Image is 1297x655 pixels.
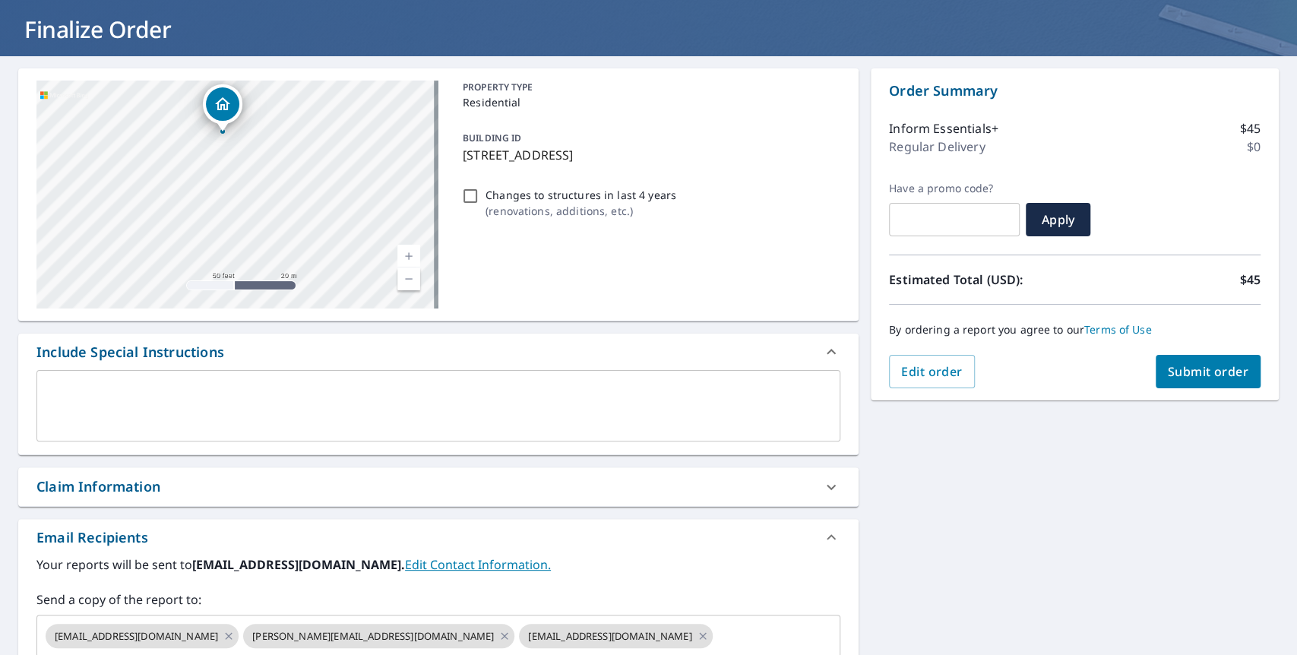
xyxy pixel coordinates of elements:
[1156,355,1261,388] button: Submit order
[18,467,859,506] div: Claim Information
[519,624,712,648] div: [EMAIL_ADDRESS][DOMAIN_NAME]
[463,94,834,110] p: Residential
[889,323,1261,337] p: By ordering a report you agree to our
[46,629,227,644] span: [EMAIL_ADDRESS][DOMAIN_NAME]
[243,624,514,648] div: [PERSON_NAME][EMAIL_ADDRESS][DOMAIN_NAME]
[889,355,975,388] button: Edit order
[463,131,521,144] p: BUILDING ID
[203,84,242,131] div: Dropped pin, building 1, Residential property, 31868 Birchwood Dr Lake Elsinore, CA 92532
[463,81,834,94] p: PROPERTY TYPE
[192,556,405,573] b: [EMAIL_ADDRESS][DOMAIN_NAME].
[486,187,676,203] p: Changes to structures in last 4 years
[519,629,701,644] span: [EMAIL_ADDRESS][DOMAIN_NAME]
[405,556,551,573] a: EditContactInfo
[243,629,503,644] span: [PERSON_NAME][EMAIL_ADDRESS][DOMAIN_NAME]
[18,519,859,555] div: Email Recipients
[486,203,676,219] p: ( renovations, additions, etc. )
[463,146,834,164] p: [STREET_ADDRESS]
[1247,138,1261,156] p: $0
[1240,119,1261,138] p: $45
[889,138,985,156] p: Regular Delivery
[36,555,840,574] label: Your reports will be sent to
[46,624,239,648] div: [EMAIL_ADDRESS][DOMAIN_NAME]
[36,476,160,497] div: Claim Information
[1026,203,1090,236] button: Apply
[18,334,859,370] div: Include Special Instructions
[397,245,420,267] a: Current Level 19, Zoom In
[1038,211,1078,228] span: Apply
[397,267,420,290] a: Current Level 19, Zoom Out
[36,342,224,362] div: Include Special Instructions
[889,81,1261,101] p: Order Summary
[36,527,148,548] div: Email Recipients
[1168,363,1249,380] span: Submit order
[889,271,1075,289] p: Estimated Total (USD):
[36,590,840,609] label: Send a copy of the report to:
[1240,271,1261,289] p: $45
[889,119,998,138] p: Inform Essentials+
[889,182,1020,195] label: Have a promo code?
[1084,322,1152,337] a: Terms of Use
[18,14,1279,45] h1: Finalize Order
[901,363,963,380] span: Edit order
